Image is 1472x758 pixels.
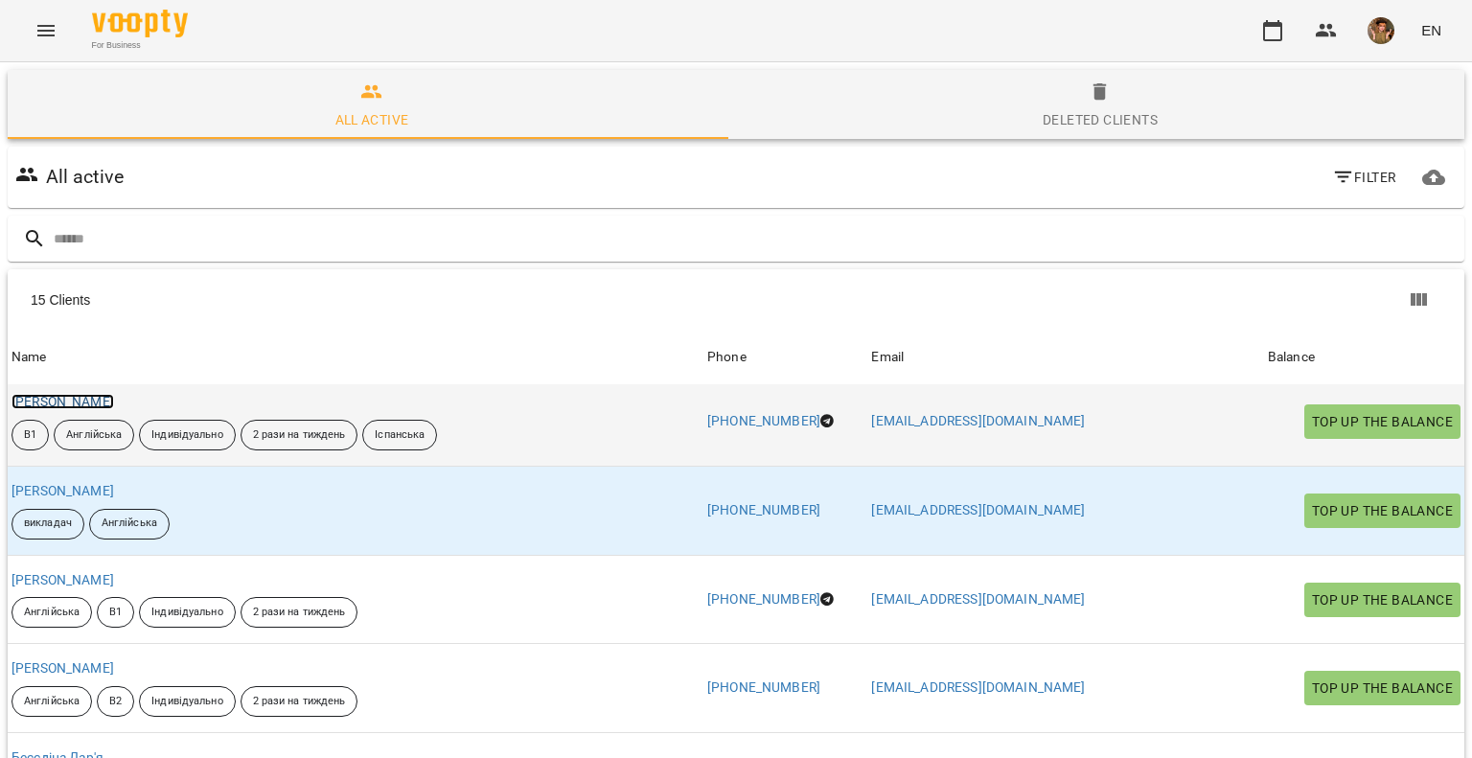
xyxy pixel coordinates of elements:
p: B2 [109,694,122,710]
div: 2 рази на тиждень [241,686,358,717]
div: Індивідуально [139,420,235,450]
span: Top up the balance [1312,677,1453,700]
div: Sort [871,346,904,369]
p: 2 рази на тиждень [253,427,346,444]
a: [PHONE_NUMBER] [707,591,820,607]
h6: All active [46,162,124,192]
div: викладач [11,509,84,540]
div: Sort [11,346,47,369]
div: B2 [97,686,134,717]
p: Індивідуально [151,605,222,621]
div: Англійська [11,597,92,628]
div: B1 [11,420,49,450]
p: 2 рази на тиждень [253,694,346,710]
p: 2 рази на тиждень [253,605,346,621]
div: 2 рази на тиждень [241,420,358,450]
img: Voopty Logo [92,10,188,37]
span: Filter [1332,166,1396,189]
a: [PERSON_NAME] [11,394,114,409]
div: 2 рази на тиждень [241,597,358,628]
span: For Business [92,39,188,52]
div: Індивідуально [139,686,235,717]
button: Top up the balance [1304,494,1460,528]
span: Balance [1268,346,1460,369]
span: Top up the balance [1312,410,1453,433]
span: EN [1421,20,1441,40]
p: Англійська [24,605,80,621]
a: [PHONE_NUMBER] [707,413,820,428]
button: EN [1414,12,1449,48]
p: Індивідуально [151,694,222,710]
p: В1 [109,605,122,621]
span: Email [871,346,1259,369]
a: [EMAIL_ADDRESS][DOMAIN_NAME] [871,502,1085,517]
a: [PERSON_NAME] [11,660,114,676]
img: 166010c4e833d35833869840c76da126.jpeg [1368,17,1394,44]
p: Іспанська [375,427,425,444]
div: All active [335,108,409,131]
button: Filter [1324,160,1404,195]
button: Top up the balance [1304,583,1460,617]
a: [EMAIL_ADDRESS][DOMAIN_NAME] [871,413,1085,428]
p: Англійська [102,516,157,532]
span: Name [11,346,700,369]
div: 15 Clients [31,290,743,310]
div: Email [871,346,904,369]
div: В1 [97,597,134,628]
a: [PERSON_NAME] [11,483,114,498]
div: Name [11,346,47,369]
div: Table Toolbar [8,269,1464,331]
div: Sort [707,346,747,369]
div: Англійська [54,420,134,450]
button: Columns view [1395,277,1441,323]
span: Top up the balance [1312,588,1453,611]
p: B1 [24,427,36,444]
div: Англійська [11,686,92,717]
div: Deleted clients [1043,108,1158,131]
a: [PHONE_NUMBER] [707,502,820,517]
p: Англійська [24,694,80,710]
div: Phone [707,346,747,369]
button: Menu [23,8,69,54]
span: Phone [707,346,863,369]
a: [EMAIL_ADDRESS][DOMAIN_NAME] [871,591,1085,607]
a: [EMAIL_ADDRESS][DOMAIN_NAME] [871,679,1085,695]
div: Balance [1268,346,1315,369]
p: Індивідуально [151,427,222,444]
div: Індивідуально [139,597,235,628]
div: Англійська [89,509,170,540]
a: [PERSON_NAME] [11,572,114,587]
a: [PHONE_NUMBER] [707,679,820,695]
div: Sort [1268,346,1315,369]
p: викладач [24,516,72,532]
button: Top up the balance [1304,671,1460,705]
p: Англійська [66,427,122,444]
button: Top up the balance [1304,404,1460,439]
span: Top up the balance [1312,499,1453,522]
div: Іспанська [362,420,437,450]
